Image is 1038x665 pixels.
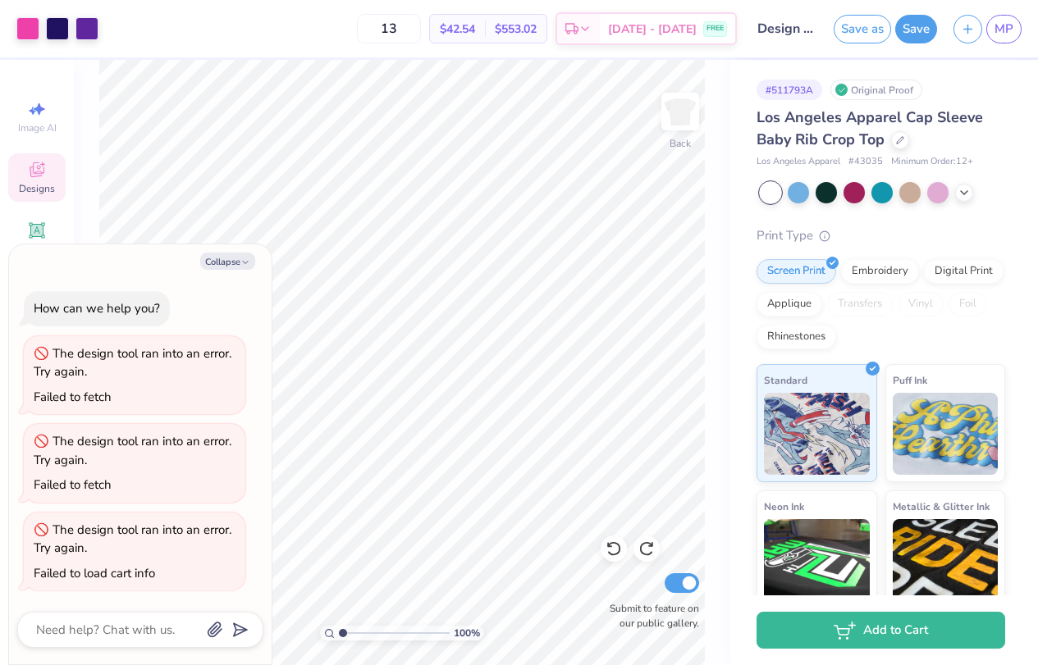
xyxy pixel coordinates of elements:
span: # 43035 [848,155,883,169]
div: Digital Print [924,259,1004,284]
div: Vinyl [898,292,944,317]
div: Failed to load cart info [34,565,155,581]
img: Back [664,95,697,128]
span: 100 % [454,626,480,640]
div: Original Proof [830,80,922,100]
label: Submit to feature on our public gallery. [601,601,699,631]
button: Save as [834,15,891,43]
img: Standard [764,393,870,475]
span: Metallic & Glitter Ink [893,498,990,515]
div: Back [670,136,691,151]
input: Untitled Design [745,12,825,45]
span: Image AI [18,121,57,134]
span: Standard [764,371,807,389]
span: Neon Ink [764,498,804,515]
span: FREE [706,23,724,34]
button: Add to Cart [757,612,1005,649]
span: [DATE] - [DATE] [608,20,697,38]
span: Add Text [17,243,57,256]
div: Print Type [757,226,1005,245]
span: Designs [19,182,55,195]
div: Foil [949,292,987,317]
div: The design tool ran into an error. Try again. [34,345,231,380]
div: How can we help you? [34,300,160,317]
button: Collapse [200,253,255,270]
span: $42.54 [440,20,475,38]
input: – – [357,14,421,43]
button: Save [895,15,937,43]
div: The design tool ran into an error. Try again. [34,522,231,557]
div: Transfers [827,292,893,317]
div: Failed to fetch [34,476,112,493]
a: MP [986,15,1022,43]
img: Neon Ink [764,519,870,601]
span: Los Angeles Apparel Cap Sleeve Baby Rib Crop Top [757,107,983,149]
span: Los Angeles Apparel [757,155,840,169]
div: Applique [757,292,822,317]
div: Screen Print [757,259,836,284]
span: MP [995,20,1013,39]
div: Failed to fetch [34,389,112,405]
img: Puff Ink [893,393,999,475]
div: The design tool ran into an error. Try again. [34,433,231,468]
span: $553.02 [495,20,537,38]
img: Metallic & Glitter Ink [893,519,999,601]
div: Embroidery [841,259,919,284]
div: Rhinestones [757,325,836,349]
span: Minimum Order: 12 + [891,155,973,169]
div: # 511793A [757,80,822,100]
span: Puff Ink [893,371,927,389]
